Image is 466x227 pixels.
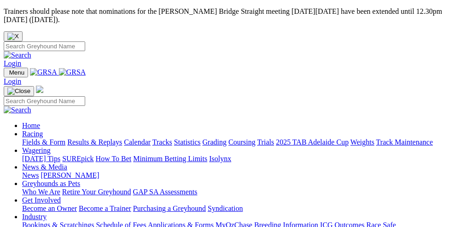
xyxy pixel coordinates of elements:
a: Home [22,122,40,129]
a: Minimum Betting Limits [133,155,207,163]
a: Isolynx [209,155,231,163]
a: Purchasing a Greyhound [133,204,206,212]
img: GRSA [59,68,86,76]
a: Tracks [152,138,172,146]
button: Toggle navigation [4,68,28,77]
img: logo-grsa-white.png [36,86,43,93]
a: Trials [257,138,274,146]
a: [PERSON_NAME] [41,171,99,179]
a: Fields & Form [22,138,65,146]
div: Greyhounds as Pets [22,188,462,196]
a: 2025 TAB Adelaide Cup [276,138,349,146]
img: Close [7,87,30,95]
a: Coursing [228,138,256,146]
a: Get Involved [22,196,61,204]
a: Calendar [124,138,151,146]
img: GRSA [30,68,57,76]
a: Track Maintenance [376,138,433,146]
a: Syndication [208,204,243,212]
button: Close [4,31,23,41]
a: Login [4,59,21,67]
a: How To Bet [96,155,132,163]
a: SUREpick [62,155,93,163]
a: Industry [22,213,47,221]
a: [DATE] Tips [22,155,60,163]
a: Become an Owner [22,204,77,212]
div: Wagering [22,155,462,163]
button: Toggle navigation [4,86,34,96]
a: GAP SA Assessments [133,188,198,196]
img: X [7,33,19,40]
a: News [22,171,39,179]
a: Racing [22,130,43,138]
input: Search [4,41,85,51]
div: Get Involved [22,204,462,213]
a: Weights [350,138,374,146]
div: News & Media [22,171,462,180]
input: Search [4,96,85,106]
a: Wagering [22,146,51,154]
a: Retire Your Greyhound [62,188,131,196]
div: Racing [22,138,462,146]
a: Grading [203,138,227,146]
img: Search [4,51,31,59]
a: Results & Replays [67,138,122,146]
a: Who We Are [22,188,60,196]
a: Greyhounds as Pets [22,180,80,187]
span: Menu [9,69,24,76]
p: Trainers should please note that nominations for the [PERSON_NAME] Bridge Straight meeting [DATE]... [4,7,462,24]
a: Login [4,77,21,85]
a: Statistics [174,138,201,146]
img: Search [4,106,31,114]
a: News & Media [22,163,67,171]
a: Become a Trainer [79,204,131,212]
